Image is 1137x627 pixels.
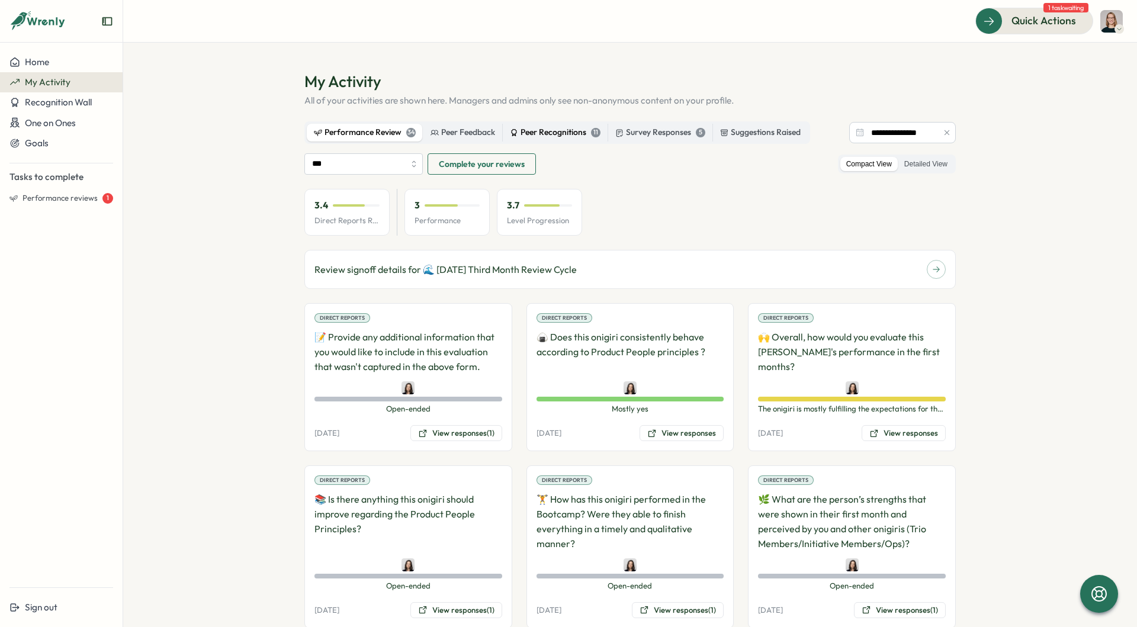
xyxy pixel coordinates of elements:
div: 1 [102,193,113,204]
span: My Activity [25,76,70,88]
img: Elisabetta ​Casagrande [402,381,415,394]
button: Quick Actions [975,8,1093,34]
span: Open-ended [314,404,502,414]
button: Expand sidebar [101,15,113,27]
img: Elisabetta ​Casagrande [846,558,859,571]
img: Elisabetta ​Casagrande [624,558,637,571]
p: [DATE] [537,428,561,439]
p: 🌿 What are the person’s strengths that were shown in their first month and perceived by you and o... [758,492,946,551]
button: View responses(1) [410,425,502,442]
div: Direct Reports [537,313,592,323]
div: 34 [406,128,416,137]
p: 🏋️ How has this onigiri performed in the Bootcamp? Were they able to finish everything in a timel... [537,492,724,551]
p: 3.7 [507,199,519,212]
p: 📝 Provide any additional information that you would like to include in this evaluation that wasn'... [314,330,502,374]
span: Quick Actions [1011,13,1076,28]
p: Review signoff details for 🌊 [DATE] Third Month Review Cycle [314,262,577,277]
p: All of your activities are shown here. Managers and admins only see non-anonymous content on your... [304,94,956,107]
span: Mostly yes [537,404,724,414]
span: Performance reviews [23,193,98,204]
button: View responses(1) [632,602,724,619]
img: Kerstin Manninger [1100,10,1123,33]
h1: My Activity [304,71,956,92]
div: Direct Reports [758,313,814,323]
img: Elisabetta ​Casagrande [402,558,415,571]
div: Suggestions Raised [720,126,801,139]
div: Performance Review [314,126,416,139]
p: [DATE] [537,605,561,616]
p: 3 [415,199,420,212]
p: [DATE] [758,605,783,616]
span: Complete your reviews [439,154,525,174]
button: View responses [640,425,724,442]
p: [DATE] [314,428,339,439]
button: View responses(1) [854,602,946,619]
p: [DATE] [314,605,339,616]
button: View responses(1) [410,602,502,619]
p: 🙌 Overall, how would you evaluate this [PERSON_NAME]'s performance in the first months? [758,330,946,374]
label: Detailed View [898,157,953,172]
span: 1 task waiting [1043,3,1088,12]
span: Open-ended [758,581,946,591]
p: 3.4 [314,199,328,212]
div: 11 [591,128,600,137]
span: Sign out [25,602,57,613]
div: Direct Reports [314,475,370,485]
span: The onigiri is mostly fulfilling the expectations for the current level [758,404,946,414]
div: Survey Responses [615,126,705,139]
div: Peer Feedback [431,126,495,139]
span: Open-ended [537,581,724,591]
div: Direct Reports [758,475,814,485]
div: Peer Recognitions [510,126,600,139]
p: Tasks to complete [9,171,113,184]
span: Home [25,56,49,67]
div: Direct Reports [537,475,592,485]
p: 🍙 Does this onigiri consistently behave according to Product People principles ? [537,330,724,374]
p: 📚 Is there anything this onigiri should improve regarding the Product People Principles? [314,492,502,551]
p: Level Progression [507,216,572,226]
p: Direct Reports Review Avg [314,216,380,226]
p: Performance [415,216,480,226]
label: Compact View [840,157,898,172]
img: Elisabetta ​Casagrande [846,381,859,394]
p: [DATE] [758,428,783,439]
button: Complete your reviews [428,153,536,175]
button: View responses [862,425,946,442]
div: Direct Reports [314,313,370,323]
span: Recognition Wall [25,97,92,108]
span: One on Ones [25,117,76,128]
span: Open-ended [314,581,502,591]
div: 5 [696,128,705,137]
span: Goals [25,137,49,149]
img: Elisabetta ​Casagrande [624,381,637,394]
